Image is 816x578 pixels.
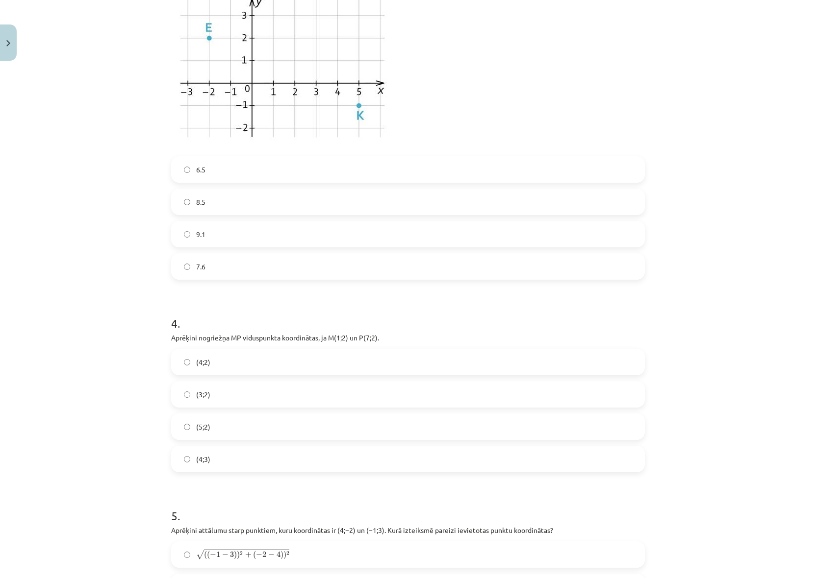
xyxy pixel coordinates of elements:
input: (4;2) [184,359,190,365]
span: ( [204,551,207,559]
span: ) [280,551,283,559]
p: Aprēķini attālumu starp punktiem, kuru koordinātas ir ﻿(4;−2) un ﻿(−1;3)﻿. Kurā izteiksmē pareizi... [171,525,645,535]
p: Aprēķini nogriežņa ﻿MP﻿ viduspunkta koordinātas, ja ﻿M(1;2) un ﻿P(7;2). [171,333,645,343]
span: 3 [230,552,234,557]
span: 9.1 [196,229,205,240]
span: 2 [286,551,289,555]
span: (4;3) [196,454,210,464]
span: 1 [216,552,220,557]
span: − [256,552,262,558]
h1: 4 . [171,299,645,330]
span: + [245,552,252,558]
span: − [268,552,275,558]
input: 6.5 [184,167,190,173]
span: 7.6 [196,262,205,272]
span: (4;2) [196,357,210,367]
input: (3;2) [184,391,190,398]
span: ) [283,551,286,559]
span: (5;2) [196,422,210,432]
span: 2 [262,552,266,557]
span: ) [234,551,237,559]
input: 8.5 [184,199,190,205]
span: 8.5 [196,197,205,207]
input: (4;3) [184,456,190,462]
span: ) [237,551,240,559]
input: 7.6 [184,264,190,270]
span: − [210,552,216,558]
input: (5;2) [184,424,190,430]
span: √ [196,550,204,559]
span: (3;2) [196,389,210,400]
input: 9.1 [184,231,190,238]
span: − [222,552,229,558]
h1: 5 . [171,492,645,522]
span: 4 [277,552,280,557]
span: 2 [240,551,243,555]
span: 6.5 [196,165,205,175]
img: icon-close-lesson-0947bae3869378f0d4975bcd49f059093ad1ed9edebbc8119c70593378902aed.svg [6,40,10,47]
span: ( [253,551,256,559]
span: ( [207,551,210,559]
